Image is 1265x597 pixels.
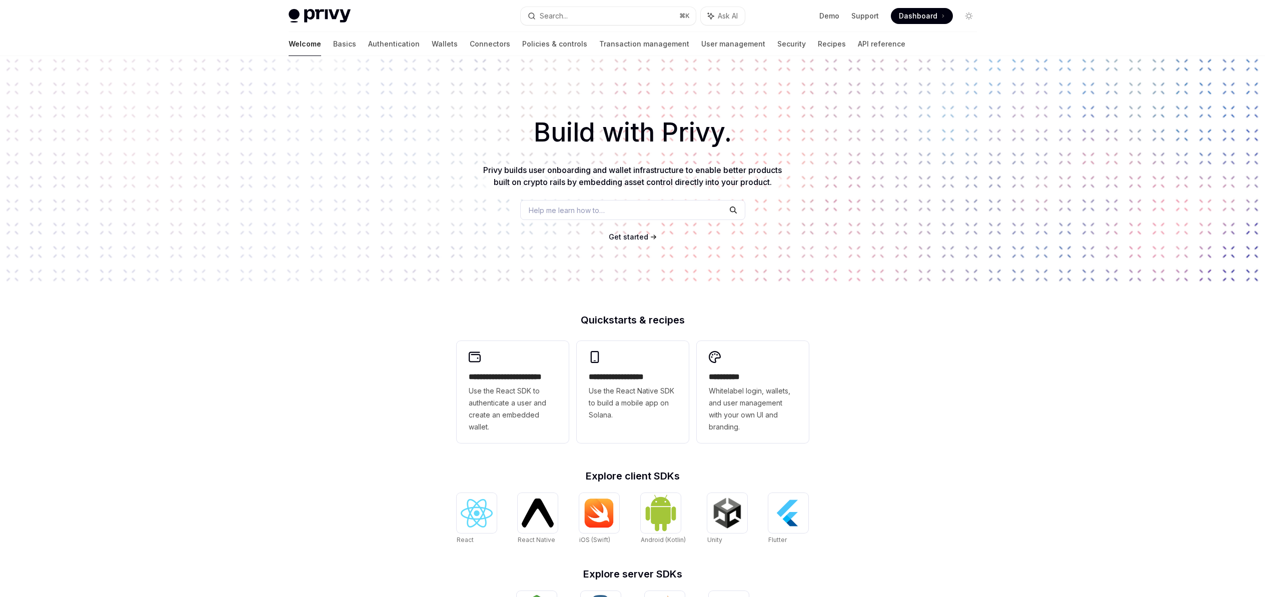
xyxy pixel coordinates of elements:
img: React Native [522,498,554,527]
a: Get started [609,232,648,242]
a: API reference [858,32,905,56]
div: Search... [540,10,568,22]
a: Wallets [432,32,458,56]
h2: Explore server SDKs [457,569,809,579]
button: Search...⌘K [521,7,696,25]
img: Flutter [772,497,804,529]
a: User management [701,32,765,56]
h2: Quickstarts & recipes [457,315,809,325]
img: light logo [289,9,351,23]
a: **** **** **** ***Use the React Native SDK to build a mobile app on Solana. [577,341,689,443]
span: React [457,536,474,543]
a: Demo [819,11,839,21]
button: Ask AI [701,7,745,25]
span: Android (Kotlin) [641,536,686,543]
a: Connectors [470,32,510,56]
a: Welcome [289,32,321,56]
span: Flutter [768,536,787,543]
img: Unity [711,497,743,529]
span: Get started [609,232,648,241]
span: ⌘ K [679,12,690,20]
a: Dashboard [891,8,953,24]
a: Security [777,32,806,56]
a: Android (Kotlin)Android (Kotlin) [641,493,686,545]
a: Authentication [368,32,420,56]
a: ReactReact [457,493,497,545]
a: Support [851,11,879,21]
span: Use the React SDK to authenticate a user and create an embedded wallet. [469,385,557,433]
span: Unity [707,536,722,543]
span: Whitelabel login, wallets, and user management with your own UI and branding. [709,385,797,433]
a: **** *****Whitelabel login, wallets, and user management with your own UI and branding. [697,341,809,443]
a: Basics [333,32,356,56]
a: React NativeReact Native [518,493,558,545]
a: Transaction management [599,32,689,56]
span: React Native [518,536,555,543]
span: Ask AI [718,11,738,21]
span: Help me learn how to… [529,205,605,215]
button: Toggle dark mode [961,8,977,24]
a: UnityUnity [707,493,747,545]
img: React [461,499,493,527]
span: Dashboard [899,11,937,21]
a: iOS (Swift)iOS (Swift) [579,493,619,545]
img: Android (Kotlin) [645,494,677,531]
h2: Explore client SDKs [457,471,809,481]
a: Policies & controls [522,32,587,56]
a: Recipes [818,32,846,56]
h1: Build with Privy. [16,113,1249,152]
span: Privy builds user onboarding and wallet infrastructure to enable better products built on crypto ... [483,165,782,187]
a: FlutterFlutter [768,493,808,545]
span: Use the React Native SDK to build a mobile app on Solana. [589,385,677,421]
img: iOS (Swift) [583,498,615,528]
span: iOS (Swift) [579,536,610,543]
